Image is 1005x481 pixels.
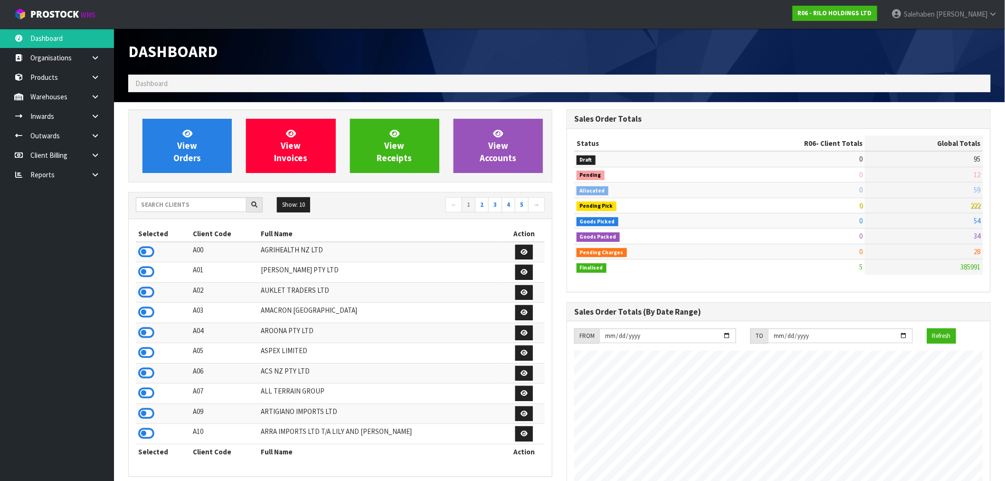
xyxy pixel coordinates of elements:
[14,8,26,20] img: cube-alt.png
[258,262,503,283] td: [PERSON_NAME] PTY LTD
[190,444,258,459] th: Client Code
[136,197,247,212] input: Search clients
[128,41,218,61] span: Dashboard
[190,384,258,404] td: A07
[258,384,503,404] td: ALL TERRAIN GROUP
[136,444,190,459] th: Selected
[258,424,503,444] td: ARRA IMPORTS LTD T/A LILY AND [PERSON_NAME]
[377,128,412,164] span: View Receipts
[577,202,616,211] span: Pending Pick
[190,282,258,303] td: A02
[81,10,95,19] small: WMS
[135,79,168,88] span: Dashboard
[859,201,863,210] span: 0
[454,119,543,173] a: ViewAccounts
[462,197,475,212] a: 1
[974,170,981,179] span: 12
[350,119,439,173] a: ViewReceipts
[190,343,258,364] td: A05
[136,226,190,241] th: Selected
[577,186,608,196] span: Allocated
[142,119,232,173] a: ViewOrders
[974,231,981,240] span: 34
[258,226,503,241] th: Full Name
[502,197,515,212] a: 4
[480,128,516,164] span: View Accounts
[974,247,981,256] span: 28
[258,242,503,262] td: AGRIHEALTH NZ LTD
[574,328,599,344] div: FROM
[258,444,503,459] th: Full Name
[503,226,545,241] th: Action
[503,444,545,459] th: Action
[475,197,489,212] a: 2
[190,404,258,424] td: A09
[574,115,983,124] h3: Sales Order Totals
[528,197,545,212] a: →
[515,197,529,212] a: 5
[710,136,865,151] th: - Client Totals
[577,248,627,258] span: Pending Charges
[859,185,863,194] span: 0
[258,323,503,343] td: AROONA PTY LTD
[750,328,768,344] div: TO
[190,424,258,444] td: A10
[574,136,710,151] th: Status
[859,262,863,271] span: 5
[190,323,258,343] td: A04
[793,6,877,21] a: R06 - RILO HOLDINGS LTD
[859,170,863,179] span: 0
[574,308,983,317] h3: Sales Order Totals (By Date Range)
[258,282,503,303] td: AUKLET TRADERS LTD
[190,242,258,262] td: A00
[859,231,863,240] span: 0
[974,154,981,164] span: 95
[936,10,987,19] span: [PERSON_NAME]
[577,263,607,273] span: Finalised
[865,136,983,151] th: Global Totals
[258,404,503,424] td: ARTIGIANO IMPORTS LTD
[904,10,935,19] span: Salehaben
[577,217,618,227] span: Goods Picked
[577,171,605,180] span: Pending
[974,185,981,194] span: 59
[258,363,503,384] td: ACS NZ PTY LTD
[347,197,545,214] nav: Page navigation
[30,8,79,20] span: ProStock
[190,226,258,241] th: Client Code
[859,247,863,256] span: 0
[974,216,981,225] span: 54
[258,303,503,323] td: AMACRON [GEOGRAPHIC_DATA]
[246,119,335,173] a: ViewInvoices
[190,363,258,384] td: A06
[798,9,872,17] strong: R06 - RILO HOLDINGS LTD
[190,262,258,283] td: A01
[927,328,956,344] button: Refresh
[173,128,201,164] span: View Orders
[971,201,981,210] span: 222
[446,197,462,212] a: ←
[859,154,863,164] span: 0
[258,343,503,364] td: ASPEX LIMITED
[804,139,816,148] span: R06
[277,197,310,212] button: Show: 10
[961,262,981,271] span: 385991
[577,232,620,242] span: Goods Packed
[488,197,502,212] a: 3
[859,216,863,225] span: 0
[190,303,258,323] td: A03
[274,128,307,164] span: View Invoices
[577,155,596,165] span: Draft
